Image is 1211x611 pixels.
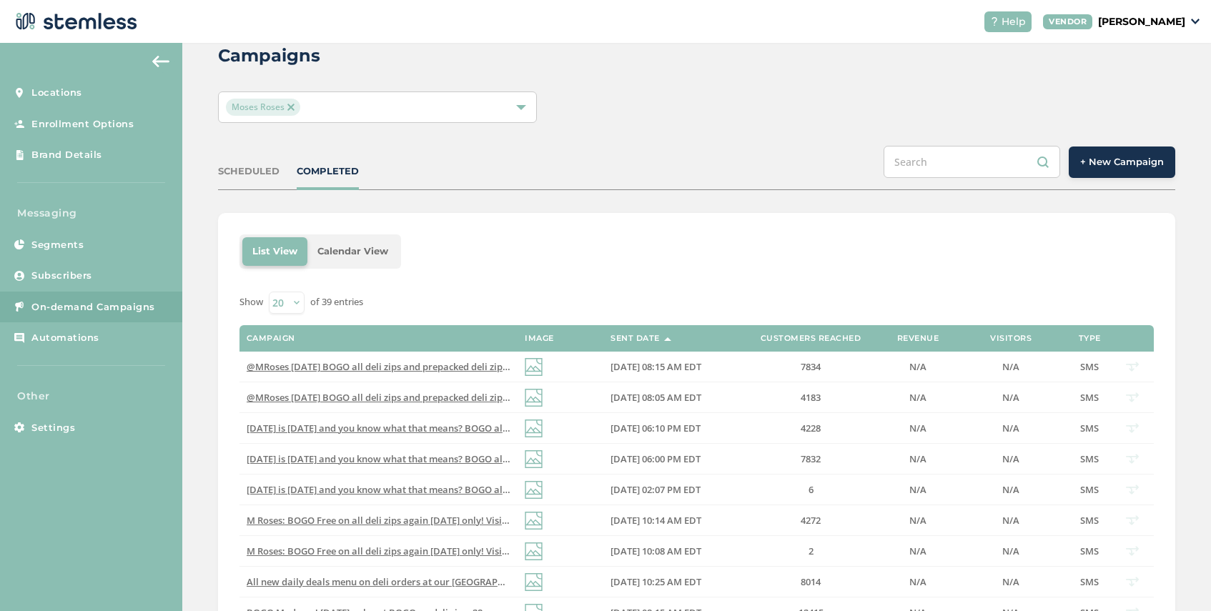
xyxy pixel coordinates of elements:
span: 7832 [801,452,821,465]
span: On-demand Campaigns [31,300,155,314]
span: [DATE] is [DATE] and you know what that means? BOGO all deli zips and prepacked deli zips! Visit ... [247,452,1002,465]
label: 09/25/2025 06:10 PM EDT [611,422,732,434]
label: @MRoses Tomorrow 10/3 BOGO all deli zips and prepacked deli zips again! Visit our Waterford store... [247,392,510,404]
label: Sent Date [611,334,660,343]
label: 10/03/2025 08:05 AM EDT [611,392,732,404]
label: Customers Reached [761,334,861,343]
span: SMS [1080,545,1099,557]
span: Subscribers [31,269,92,283]
img: icon-img-d887fa0c.svg [525,512,543,530]
span: Help [1002,14,1026,29]
img: icon-img-d887fa0c.svg [525,419,543,437]
img: logo-dark-0685b13c.svg [11,7,137,36]
label: Revenue [897,334,939,343]
img: icon_down-arrow-small-66adaf34.svg [1191,19,1200,24]
span: N/A [909,545,926,557]
label: 4228 [746,422,875,434]
label: @MRoses Tomorrow 10/3 BOGO all deli zips and prepacked deli zips again! Visit our Port Huron stor... [247,361,510,373]
label: M Roses: BOGO Free on all deli zips again today only! Visit the Waterford location before its all... [247,515,510,527]
span: SMS [1080,452,1099,465]
label: N/A [961,422,1061,434]
label: Visitors [990,334,1032,343]
span: N/A [1002,575,1019,588]
span: SMS [1080,575,1099,588]
label: N/A [961,576,1061,588]
label: of 39 entries [310,295,363,309]
span: N/A [909,422,926,434]
label: N/A [961,545,1061,557]
label: N/A [889,422,946,434]
span: [DATE] 08:15 AM EDT [611,360,701,373]
label: Tomorrow is Friday 9/26 and you know what that means? BOGO all deli zips and prepacked deli zips!... [247,484,510,496]
label: 10/03/2025 08:15 AM EDT [611,361,732,373]
label: SMS [1075,392,1104,404]
label: Type [1079,334,1101,343]
img: icon-arrow-back-accent-c549486e.svg [152,56,169,67]
label: All new daily deals menu on deli orders at our Port Huron location! Deals like $20 off Wed, BOGO ... [247,576,510,588]
img: icon-help-white-03924b79.svg [990,17,999,26]
span: 7834 [801,360,821,373]
label: SMS [1075,515,1104,527]
span: N/A [1002,483,1019,496]
span: N/A [1002,452,1019,465]
img: icon-img-d887fa0c.svg [525,573,543,591]
span: Automations [31,331,99,345]
label: 6 [746,484,875,496]
span: 2 [809,545,814,557]
span: Segments [31,238,84,252]
iframe: Chat Widget [1140,542,1211,611]
span: + New Campaign [1080,155,1164,169]
span: N/A [1002,391,1019,404]
label: SMS [1075,545,1104,557]
span: N/A [1002,422,1019,434]
span: Moses Roses [226,99,300,116]
span: All new daily deals menu on deli orders at our [GEOGRAPHIC_DATA] location! Deals like $20 off Wed... [247,575,1154,588]
img: icon-img-d887fa0c.svg [525,358,543,376]
label: Image [525,334,554,343]
span: SMS [1080,422,1099,434]
span: N/A [909,452,926,465]
label: 4183 [746,392,875,404]
span: SMS [1080,360,1099,373]
label: N/A [961,515,1061,527]
span: SMS [1080,391,1099,404]
label: N/A [889,392,946,404]
span: 8014 [801,575,821,588]
label: 09/25/2025 06:00 PM EDT [611,453,732,465]
span: N/A [909,514,926,527]
label: SMS [1075,422,1104,434]
span: 4228 [801,422,821,434]
label: Show [239,295,263,309]
label: N/A [961,361,1061,373]
label: 7832 [746,453,875,465]
label: SMS [1075,361,1104,373]
label: N/A [889,484,946,496]
img: icon-img-d887fa0c.svg [525,481,543,499]
div: SCHEDULED [218,164,280,179]
label: Tomorrow is Friday 9/26 and you know what that means? BOGO all deli zips and prepacked deli zips!... [247,453,510,465]
div: VENDOR [1043,14,1092,29]
span: N/A [1002,514,1019,527]
label: Tomorrow is Friday 9/26 and you know what that means? BOGO all deli zips and prepacked deli zips!... [247,422,510,434]
span: @MRoses [DATE] BOGO all deli zips and prepacked deli zips again! Visit our Waterford store all da... [247,391,774,404]
h2: Campaigns [218,43,320,69]
img: icon-img-d887fa0c.svg [525,389,543,407]
label: 4272 [746,515,875,527]
span: [DATE] 08:05 AM EDT [611,391,701,404]
label: M Roses: BOGO Free on all deli zips again today only! Visit the Waterford location before its all... [247,545,510,557]
li: List View [242,237,307,266]
span: SMS [1080,483,1099,496]
span: [DATE] 06:00 PM EDT [611,452,701,465]
p: [PERSON_NAME] [1098,14,1185,29]
label: N/A [961,453,1061,465]
span: [DATE] is [DATE] and you know what that means? BOGO all deli zips and prepacked deli zips! Visit ... [247,483,1002,496]
label: 2 [746,545,875,557]
li: Calendar View [307,237,398,266]
label: N/A [889,361,946,373]
label: 8014 [746,576,875,588]
span: Brand Details [31,148,102,162]
span: 4272 [801,514,821,527]
img: icon-sort-1e1d7615.svg [664,337,671,341]
label: 7834 [746,361,875,373]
